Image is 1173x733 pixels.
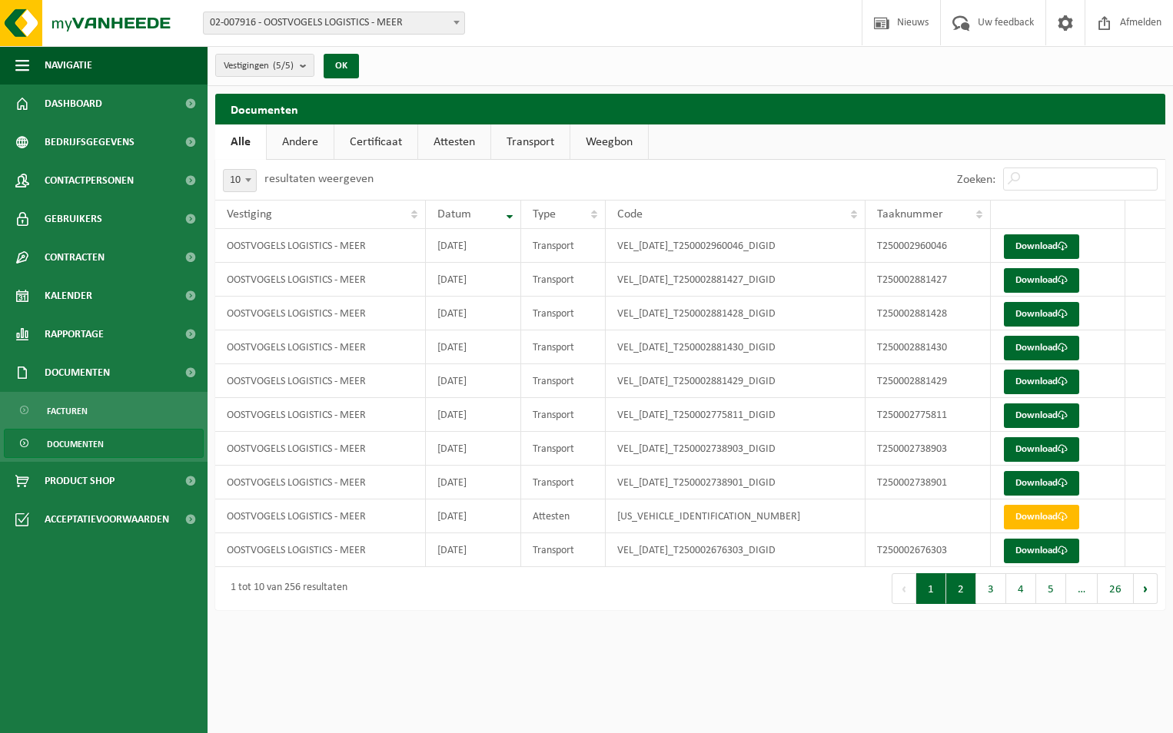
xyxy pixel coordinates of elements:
button: 5 [1036,573,1066,604]
td: OOSTVOGELS LOGISTICS - MEER [215,398,426,432]
td: [DATE] [426,364,521,398]
td: [DATE] [426,229,521,263]
span: Kalender [45,277,92,315]
a: Download [1004,302,1079,327]
span: 10 [224,170,256,191]
span: Navigatie [45,46,92,85]
span: Type [533,208,556,221]
button: 26 [1098,573,1134,604]
a: Certificaat [334,124,417,160]
td: OOSTVOGELS LOGISTICS - MEER [215,364,426,398]
td: VEL_[DATE]_T250002676303_DIGID [606,533,866,567]
label: resultaten weergeven [264,173,374,185]
td: Transport [521,364,606,398]
span: Bedrijfsgegevens [45,123,135,161]
td: Transport [521,263,606,297]
div: 1 tot 10 van 256 resultaten [223,575,347,602]
span: 02-007916 - OOSTVOGELS LOGISTICS - MEER [203,12,465,35]
a: Download [1004,370,1079,394]
td: OOSTVOGELS LOGISTICS - MEER [215,229,426,263]
span: 02-007916 - OOSTVOGELS LOGISTICS - MEER [204,12,464,34]
h2: Documenten [215,94,1165,124]
span: Documenten [45,353,110,392]
span: 10 [223,169,257,192]
td: [US_VEHICLE_IDENTIFICATION_NUMBER] [606,499,866,533]
td: VEL_[DATE]_T250002738901_DIGID [606,466,866,499]
td: [DATE] [426,330,521,364]
td: [DATE] [426,533,521,567]
span: Code [617,208,643,221]
td: VEL_[DATE]_T250002881428_DIGID [606,297,866,330]
span: Gebruikers [45,200,102,238]
td: T250002738901 [866,466,990,499]
span: … [1066,573,1098,604]
td: Transport [521,297,606,330]
td: [DATE] [426,297,521,330]
label: Zoeken: [957,174,995,186]
button: 3 [976,573,1006,604]
button: Previous [892,573,916,604]
a: Facturen [4,396,204,425]
button: Next [1134,573,1158,604]
td: [DATE] [426,432,521,466]
a: Download [1004,336,1079,360]
span: Vestigingen [224,55,294,78]
a: Download [1004,505,1079,529]
td: VEL_[DATE]_T250002738903_DIGID [606,432,866,466]
span: Documenten [47,430,104,459]
td: T250002881430 [866,330,990,364]
td: T250002738903 [866,432,990,466]
span: Dashboard [45,85,102,123]
td: [DATE] [426,263,521,297]
td: OOSTVOGELS LOGISTICS - MEER [215,330,426,364]
count: (5/5) [273,61,294,71]
td: T250002960046 [866,229,990,263]
a: Download [1004,268,1079,293]
td: VEL_[DATE]_T250002881429_DIGID [606,364,866,398]
td: [DATE] [426,466,521,499]
td: VEL_[DATE]_T250002881427_DIGID [606,263,866,297]
td: T250002881428 [866,297,990,330]
td: Transport [521,533,606,567]
td: OOSTVOGELS LOGISTICS - MEER [215,297,426,330]
button: OK [324,54,359,78]
span: Contracten [45,238,105,277]
td: T250002676303 [866,533,990,567]
td: VEL_[DATE]_T250002775811_DIGID [606,398,866,432]
td: OOSTVOGELS LOGISTICS - MEER [215,263,426,297]
td: OOSTVOGELS LOGISTICS - MEER [215,432,426,466]
td: Transport [521,432,606,466]
td: T250002881429 [866,364,990,398]
a: Transport [491,124,570,160]
td: VEL_[DATE]_T250002881430_DIGID [606,330,866,364]
span: Facturen [47,396,88,426]
td: Transport [521,229,606,263]
a: Download [1004,234,1079,259]
button: 2 [946,573,976,604]
a: Documenten [4,429,204,458]
button: Vestigingen(5/5) [215,54,314,77]
span: Vestiging [227,208,272,221]
a: Alle [215,124,266,160]
a: Download [1004,437,1079,462]
td: T250002775811 [866,398,990,432]
td: Transport [521,398,606,432]
a: Download [1004,471,1079,496]
td: Transport [521,466,606,499]
span: Rapportage [45,315,104,353]
td: OOSTVOGELS LOGISTICS - MEER [215,533,426,567]
td: Transport [521,330,606,364]
td: [DATE] [426,398,521,432]
a: Download [1004,539,1079,563]
span: Product Shop [45,462,115,500]
td: T250002881427 [866,263,990,297]
span: Taaknummer [877,208,943,221]
td: [DATE] [426,499,521,533]
td: VEL_[DATE]_T250002960046_DIGID [606,229,866,263]
button: 1 [916,573,946,604]
span: Datum [437,208,471,221]
a: Download [1004,403,1079,428]
span: Contactpersonen [45,161,134,200]
a: Andere [267,124,334,160]
td: OOSTVOGELS LOGISTICS - MEER [215,499,426,533]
